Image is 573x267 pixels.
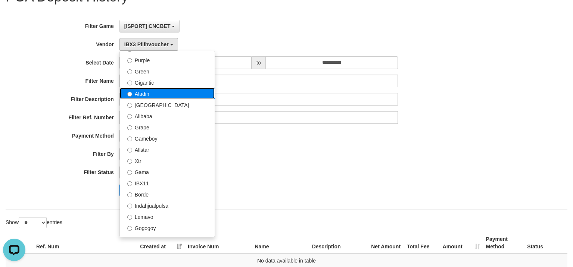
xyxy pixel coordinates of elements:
[127,136,132,141] input: Gameboy
[127,192,132,197] input: Borde
[252,56,266,69] span: to
[120,155,215,166] label: Xtr
[120,99,215,110] label: [GEOGRAPHIC_DATA]
[6,217,62,228] label: Show entries
[33,232,137,254] th: Ref. Num
[127,215,132,220] input: Lemavo
[124,41,169,47] span: IBX3 Pilihvoucher
[127,125,132,130] input: Grape
[6,232,33,254] th: Game
[120,222,215,233] label: Gogogoy
[119,20,180,32] button: [ISPORT] CNCBET
[127,226,132,231] input: Gogogoy
[120,211,215,222] label: Lemavo
[120,110,215,121] label: Alibaba
[124,23,171,29] span: [ISPORT] CNCBET
[127,92,132,97] input: Aladin
[127,204,132,208] input: Indahjualpulsa
[120,88,215,99] label: Aladin
[252,232,309,254] th: Name
[404,232,440,254] th: Total Fee
[440,232,483,254] th: Amount: activate to sort column ascending
[127,148,132,153] input: Allstar
[120,65,215,76] label: Green
[120,233,215,244] label: Itudo
[127,103,132,108] input: [GEOGRAPHIC_DATA]
[120,166,215,177] label: Gama
[120,76,215,88] label: Gigantic
[137,232,185,254] th: Created at: activate to sort column ascending
[483,232,524,254] th: Payment Method
[127,81,132,85] input: Gigantic
[185,232,252,254] th: Invoice Num
[127,159,132,164] input: Xtr
[368,232,404,254] th: Net Amount
[120,54,215,65] label: Purple
[127,170,132,175] input: Gama
[524,232,567,254] th: Status
[120,144,215,155] label: Allstar
[120,132,215,144] label: Gameboy
[127,69,132,74] input: Green
[119,38,178,51] button: IBX3 Pilihvoucher
[3,3,25,25] button: Open LiveChat chat widget
[120,200,215,211] label: Indahjualpulsa
[127,181,132,186] input: IBX11
[309,232,368,254] th: Description
[120,121,215,132] label: Grape
[120,177,215,188] label: IBX11
[19,217,47,228] select: Showentries
[127,58,132,63] input: Purple
[120,188,215,200] label: Borde
[127,114,132,119] input: Alibaba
